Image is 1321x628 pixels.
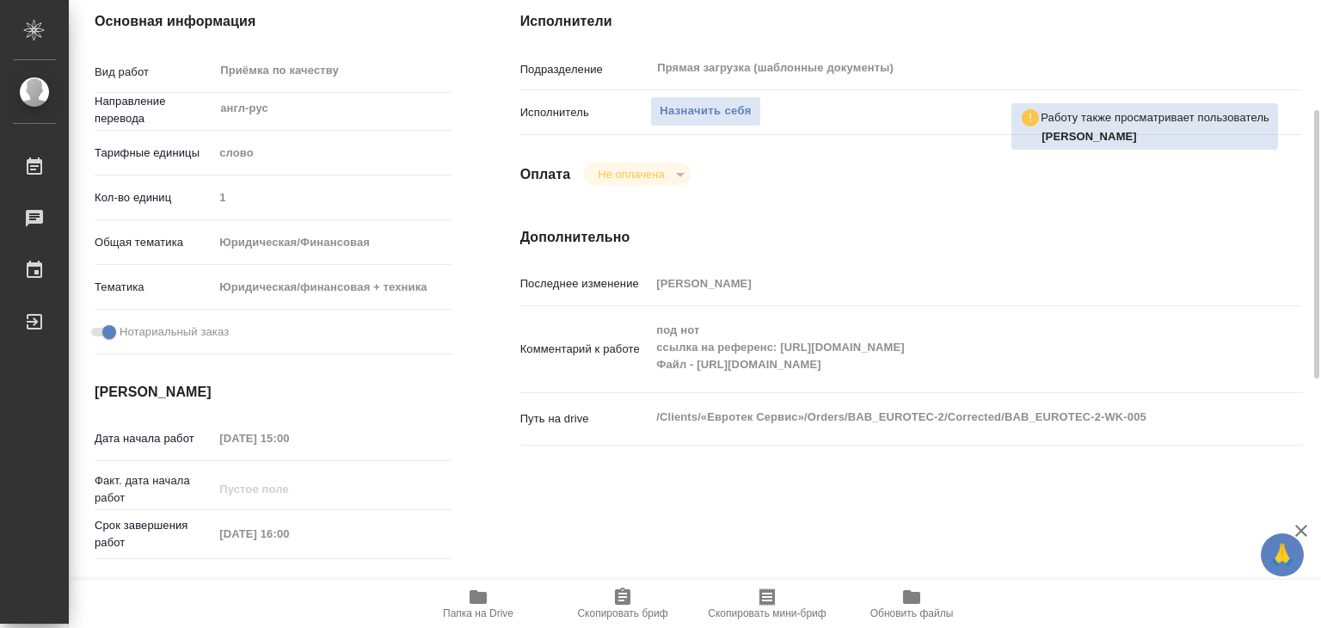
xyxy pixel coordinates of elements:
[650,403,1237,432] textarea: /Clients/«Евротек Сервис»/Orders/BAB_EUROTEC-2/Corrected/BAB_EUROTEC-2-WK-005
[443,607,513,619] span: Папка на Drive
[650,271,1237,296] input: Пустое поле
[213,228,451,257] div: Юридическая/Финансовая
[520,227,1302,248] h4: Дополнительно
[520,104,651,121] p: Исполнитель
[213,521,364,546] input: Пустое поле
[95,64,213,81] p: Вид работ
[1261,533,1304,576] button: 🙏
[650,96,760,126] button: Назначить себя
[1268,537,1297,573] span: 🙏
[213,273,451,302] div: Юридическая/финансовая + техника
[1041,128,1269,145] p: Бабкина Анастасия
[1041,130,1137,143] b: [PERSON_NAME]
[95,472,213,507] p: Факт. дата начала работ
[120,323,229,341] span: Нотариальный заказ
[520,11,1302,32] h4: Исполнители
[95,430,213,447] p: Дата начала работ
[520,61,651,78] p: Подразделение
[520,164,571,185] h4: Оплата
[213,185,451,210] input: Пустое поле
[660,102,751,121] span: Назначить себя
[577,607,667,619] span: Скопировать бриф
[695,580,839,628] button: Скопировать мини-бриф
[839,580,984,628] button: Обновить файлы
[95,145,213,162] p: Тарифные единицы
[550,580,695,628] button: Скопировать бриф
[213,477,364,502] input: Пустое поле
[213,139,451,168] div: слово
[95,279,213,296] p: Тематика
[593,167,669,182] button: Не оплачена
[584,163,690,186] div: Не оплачена
[520,410,651,428] p: Путь на drive
[1041,109,1269,126] p: Работу также просматривает пользователь
[95,93,213,127] p: Направление перевода
[520,275,651,292] p: Последнее изменение
[95,517,213,551] p: Срок завершения работ
[870,607,954,619] span: Обновить файлы
[406,580,550,628] button: Папка на Drive
[95,189,213,206] p: Кол-во единиц
[213,426,364,451] input: Пустое поле
[95,382,452,403] h4: [PERSON_NAME]
[650,316,1237,379] textarea: под нот ссылка на референс: [URL][DOMAIN_NAME] Файл - [URL][DOMAIN_NAME]
[95,234,213,251] p: Общая тематика
[95,11,452,32] h4: Основная информация
[708,607,826,619] span: Скопировать мини-бриф
[520,341,651,358] p: Комментарий к работе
